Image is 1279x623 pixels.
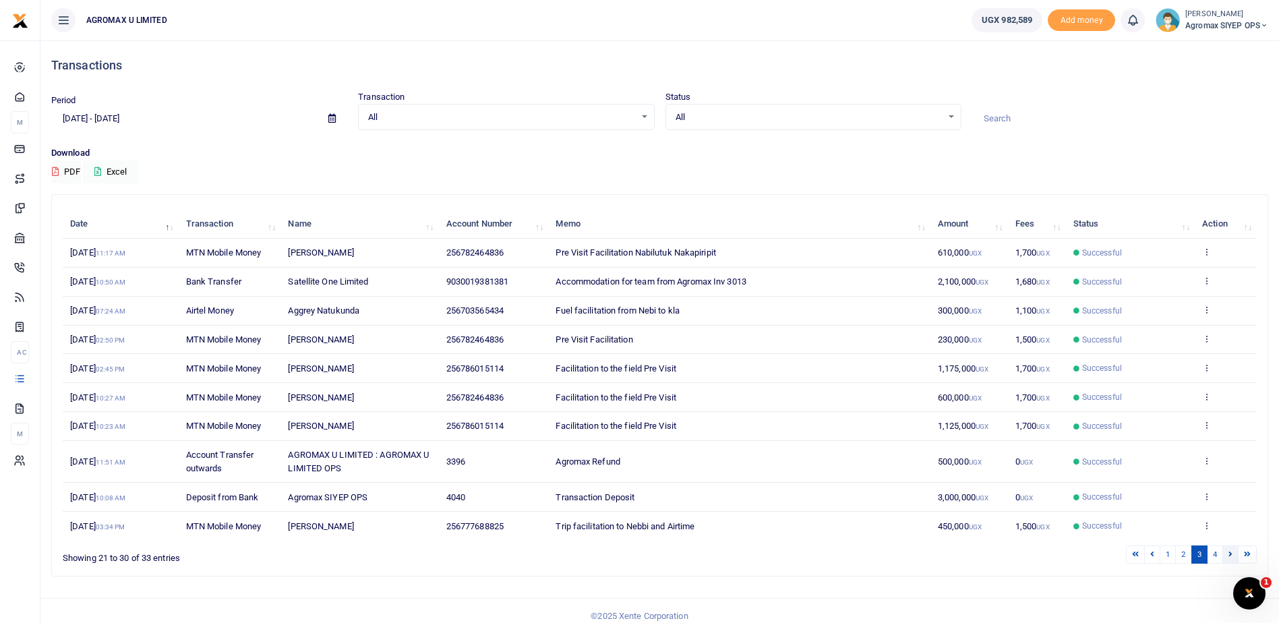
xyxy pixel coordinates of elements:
span: Facilitation to the field Pre Visit [556,363,676,374]
a: Add money [1048,14,1115,24]
span: MTN Mobile Money [186,421,262,431]
small: UGX [1020,458,1033,466]
span: Bank Transfer [186,276,241,287]
span: Successful [1082,362,1122,374]
p: Download [51,146,1268,160]
th: Name: activate to sort column ascending [280,210,438,239]
img: profile-user [1156,8,1180,32]
span: Pre Visit Facilitation Nabilutuk Nakapiripit [556,247,715,258]
th: Action: activate to sort column ascending [1195,210,1257,239]
span: [PERSON_NAME] [288,521,353,531]
span: UGX 982,589 [982,13,1032,27]
a: 2 [1175,545,1191,564]
span: [DATE] [70,305,125,316]
li: Toup your wallet [1048,9,1115,32]
span: [DATE] [70,492,125,502]
button: PDF [51,160,81,183]
small: 07:24 AM [96,307,126,315]
span: Successful [1082,391,1122,403]
span: 256782464836 [446,247,504,258]
span: 230,000 [938,334,982,345]
span: [DATE] [70,521,125,531]
small: 10:27 AM [96,394,126,402]
span: Successful [1082,420,1122,432]
span: Facilitation to the field Pre Visit [556,392,676,403]
span: 1,500 [1015,521,1050,531]
span: Agromax SIYEP OPS [288,492,367,502]
span: AGROMAX U LIMITED : AGROMAX U LIMITED OPS [288,450,429,473]
span: MTN Mobile Money [186,334,262,345]
small: 10:23 AM [96,423,126,430]
span: 1,500 [1015,334,1050,345]
span: [PERSON_NAME] [288,363,353,374]
small: 10:50 AM [96,278,126,286]
small: UGX [976,494,988,502]
span: [DATE] [70,456,125,467]
span: 1,100 [1015,305,1050,316]
span: 256782464836 [446,392,504,403]
span: 600,000 [938,392,982,403]
a: 4 [1207,545,1223,564]
span: 1,700 [1015,421,1050,431]
span: Transaction Deposit [556,492,634,502]
small: UGX [1036,307,1049,315]
span: [DATE] [70,363,125,374]
span: 3396 [446,456,465,467]
span: Add money [1048,9,1115,32]
span: Trip facilitation to Nebbi and Airtime [556,521,694,531]
span: Pre Visit Facilitation [556,334,632,345]
small: UGX [969,458,982,466]
small: 11:51 AM [96,458,126,466]
span: Agromax SIYEP OPS [1185,20,1268,32]
li: Ac [11,341,29,363]
span: [PERSON_NAME] [288,392,353,403]
span: [DATE] [70,276,125,287]
span: [DATE] [70,392,125,403]
span: 1,700 [1015,247,1050,258]
span: MTN Mobile Money [186,392,262,403]
span: Deposit from Bank [186,492,259,502]
span: Accommodation for team from Agromax Inv 3013 [556,276,746,287]
span: Airtel Money [186,305,234,316]
span: 300,000 [938,305,982,316]
small: UGX [1036,336,1049,344]
span: 0 [1015,456,1033,467]
a: UGX 982,589 [972,8,1042,32]
small: UGX [1036,249,1049,257]
th: Memo: activate to sort column ascending [548,210,930,239]
small: UGX [969,336,982,344]
small: 11:17 AM [96,249,126,257]
th: Account Number: activate to sort column ascending [439,210,549,239]
span: AGROMAX U LIMITED [81,14,173,26]
small: UGX [969,307,982,315]
small: [PERSON_NAME] [1185,9,1268,20]
span: MTN Mobile Money [186,363,262,374]
span: [DATE] [70,421,125,431]
span: All [676,111,942,124]
a: logo-small logo-large logo-large [12,15,28,25]
span: Successful [1082,305,1122,317]
li: M [11,423,29,445]
input: Search [972,107,1268,130]
span: 610,000 [938,247,982,258]
input: select period [51,107,318,130]
small: UGX [1036,394,1049,402]
span: [PERSON_NAME] [288,247,353,258]
small: UGX [969,523,982,531]
span: Successful [1082,456,1122,468]
span: Successful [1082,276,1122,288]
span: 256703565434 [446,305,504,316]
li: M [11,111,29,133]
span: 2,100,000 [938,276,988,287]
small: UGX [976,423,988,430]
span: Successful [1082,247,1122,259]
label: Transaction [358,90,405,104]
span: 0 [1015,492,1033,502]
small: 03:34 PM [96,523,125,531]
span: 256786015114 [446,363,504,374]
small: UGX [1036,278,1049,286]
small: UGX [1036,423,1049,430]
span: 450,000 [938,521,982,531]
label: Status [665,90,691,104]
span: 1,175,000 [938,363,988,374]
